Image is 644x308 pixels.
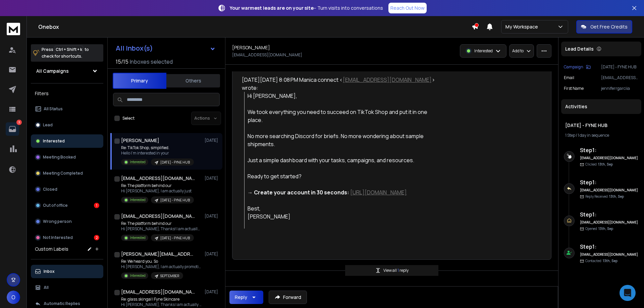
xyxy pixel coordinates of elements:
p: Lead Details [565,46,594,52]
p: [EMAIL_ADDRESS][DOMAIN_NAME] [601,75,639,80]
button: Forward [269,291,307,304]
h6: [EMAIL_ADDRESS][DOMAIN_NAME] [580,156,639,161]
h3: Custom Labels [35,246,68,252]
p: Press to check for shortcuts. [42,46,89,60]
button: All Campaigns [31,64,103,78]
p: Interested [130,235,146,240]
p: Wrong person [43,219,72,224]
button: Not Interested2 [31,231,103,244]
p: Interested [130,160,146,165]
h6: [EMAIL_ADDRESS][DOMAIN_NAME] [580,220,639,225]
h1: [DATE] - FYNE HUB [565,122,637,129]
p: Add to [512,48,524,54]
a: [EMAIL_ADDRESS][DOMAIN_NAME] [343,76,432,83]
button: Reply [229,291,263,304]
p: Hello I’m interested in your [121,150,194,156]
h1: All Campaigns [36,68,69,74]
h6: Step 1 : [580,210,639,219]
p: Interested [130,273,146,278]
a: Reach Out Now [388,3,427,13]
p: Hi [PERSON_NAME], I am actually just [121,188,194,194]
div: We took everything you need to succeed on TikTok Shop and put it in one place. [248,108,438,124]
p: [DATE] - FYNE HUB [160,198,190,203]
p: Reach Out Now [390,5,425,11]
p: [EMAIL_ADDRESS][DOMAIN_NAME] [232,52,302,58]
h6: Step 1 : [580,146,639,154]
a: 3 [6,122,19,136]
div: [PERSON_NAME] [248,212,438,221]
p: Interested [474,48,493,54]
button: Others [166,73,220,88]
div: [DATE][DATE] 8:08 PM Manica connect < > wrote: [242,76,438,92]
h1: [PERSON_NAME] [232,44,270,51]
button: O [7,291,20,304]
h1: [EMAIL_ADDRESS][DOMAIN_NAME] [121,213,195,220]
h3: Filters [31,89,103,98]
button: All [31,281,103,294]
p: [DATE] [205,289,220,295]
p: Interested [130,197,146,202]
p: [DATE] - FYNE HUB [601,64,639,70]
div: No more searching Discord for briefs. No more wondering about sample shipments. [248,132,438,148]
p: Inbox [44,269,55,274]
span: 13th, Sep [598,162,613,167]
p: Re: TikTok Shop, simplified. [121,145,194,150]
h1: [PERSON_NAME][EMAIL_ADDRESS][DOMAIN_NAME] [121,251,195,257]
p: Campaign [564,64,583,70]
label: Select [122,116,135,121]
h6: Step 1 : [580,178,639,186]
button: Inbox [31,265,103,278]
div: Ready to get started? [248,172,438,180]
p: View all reply [383,268,409,273]
span: 1 [397,267,399,273]
h6: Step 1 : [580,243,639,251]
span: 13th, Sep [603,258,618,263]
p: Meeting Booked [43,155,76,160]
p: jenniferrgarciia [601,86,639,91]
p: Meeting Completed [43,171,83,176]
div: Just a simple dashboard with your tasks, campaigns, and resources. [248,156,438,164]
p: My Workspace [505,23,541,30]
h1: [EMAIL_ADDRESS][DOMAIN_NAME] [121,175,195,182]
button: Campaign [564,64,591,70]
div: 2 [94,235,99,240]
h6: [EMAIL_ADDRESS][DOMAIN_NAME] [580,188,639,193]
div: | [565,133,637,138]
p: [DATE] [205,138,220,143]
p: All Status [44,106,63,112]
button: Get Free Credits [576,20,632,34]
p: Clicked [585,162,613,167]
button: All Status [31,102,103,116]
h6: [EMAIL_ADDRESS][DOMAIN_NAME] [580,252,639,257]
p: Hi [PERSON_NAME], I am actually promoting [121,264,202,269]
p: – Turn visits into conversations [230,5,383,11]
button: All Inbox(s) [110,42,221,55]
p: Re: glass.skingal | Fyne Skincare [121,297,202,302]
div: 1 [94,203,99,208]
button: Lead [31,118,103,132]
button: Primary [113,73,166,89]
div: Open Intercom Messenger [620,285,636,301]
span: 13th, Sep [598,226,613,231]
a: [URL][DOMAIN_NAME] [350,189,407,196]
p: Lead [43,122,53,128]
p: [DATE] - FYNE HUB [160,160,190,165]
button: Out of office1 [31,199,103,212]
button: Meeting Booked [31,150,103,164]
img: logo [7,23,20,35]
p: Closed [43,187,57,192]
h1: [PERSON_NAME] [121,137,159,144]
p: Re: We heard you. So [121,259,202,264]
h1: Onebox [38,23,472,31]
strong: → Create your account in 30 seconds: [248,189,349,196]
p: Out of office [43,203,68,208]
p: All [44,285,49,290]
p: Not Interested [43,235,73,240]
p: [DATE] [205,213,220,219]
button: Meeting Completed [31,167,103,180]
p: First Name [564,86,584,91]
p: [DATE] [205,176,220,181]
